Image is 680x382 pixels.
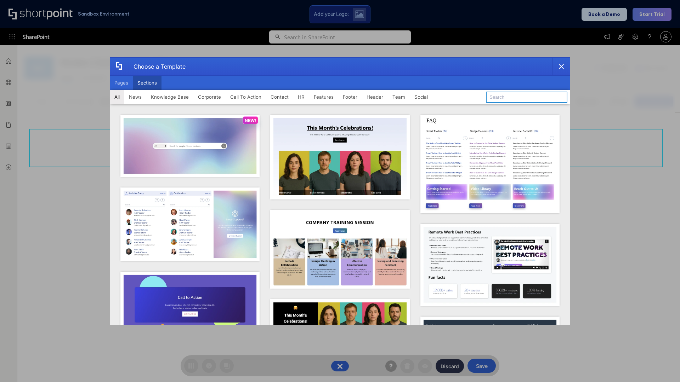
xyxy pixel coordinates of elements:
[645,348,680,382] iframe: Chat Widget
[362,90,388,104] button: Header
[388,90,410,104] button: Team
[110,76,133,90] button: Pages
[486,92,567,103] input: Search
[110,90,124,104] button: All
[410,90,432,104] button: Social
[266,90,293,104] button: Contact
[193,90,226,104] button: Corporate
[245,118,256,123] p: NEW!
[338,90,362,104] button: Footer
[133,76,161,90] button: Sections
[293,90,309,104] button: HR
[309,90,338,104] button: Features
[128,58,186,75] div: Choose a Template
[226,90,266,104] button: Call To Action
[146,90,193,104] button: Knowledge Base
[110,57,570,325] div: template selector
[124,90,146,104] button: News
